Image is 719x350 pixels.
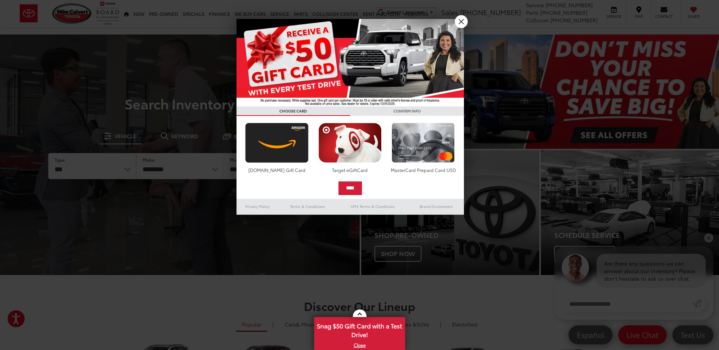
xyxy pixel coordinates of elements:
h3: CHOOSE CARD [237,106,350,116]
a: Privacy Policy [237,202,279,211]
a: SMS Terms & Conditions [337,202,409,211]
img: mastercard.png [390,123,457,163]
h3: CONFIRM INFO [350,106,464,116]
a: Brand Disclaimers [409,202,464,211]
div: MasterCard Prepaid Card USD [390,167,457,173]
a: Terms & Conditions [279,202,337,211]
div: Target eGiftCard [316,167,384,173]
img: 55838_top_625864.jpg [237,19,464,106]
span: Snag $50 Gift Card with a Test Drive! [315,318,404,341]
img: amazoncard.png [243,123,310,163]
div: [DOMAIN_NAME] Gift Card [243,167,310,173]
img: targetcard.png [316,123,384,163]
